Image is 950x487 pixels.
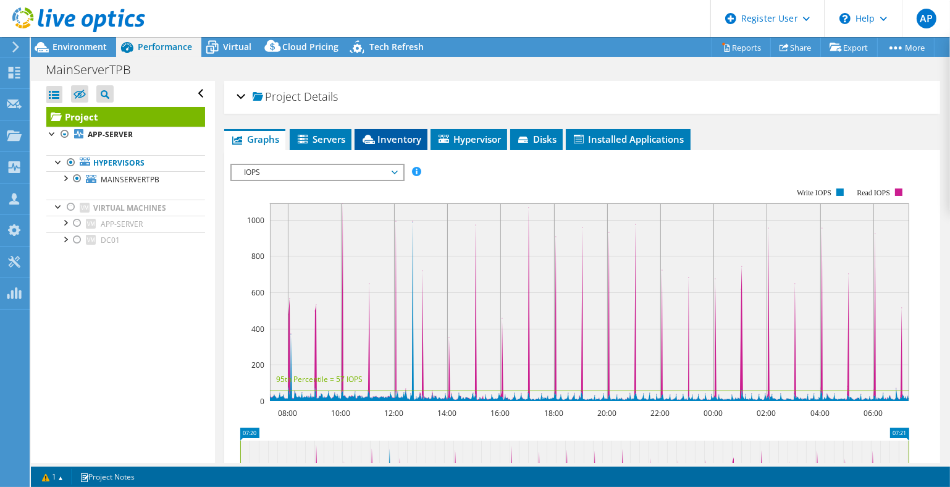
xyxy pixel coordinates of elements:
[437,133,501,145] span: Hypervisor
[770,38,821,57] a: Share
[251,251,264,261] text: 800
[797,188,831,197] text: Write IOPS
[597,408,616,418] text: 20:00
[877,38,935,57] a: More
[278,408,297,418] text: 08:00
[46,200,205,216] a: Virtual Machines
[138,41,192,53] span: Performance
[46,232,205,248] a: DC01
[101,235,120,245] span: DC01
[46,127,205,143] a: APP-SERVER
[437,408,456,418] text: 14:00
[820,38,878,57] a: Export
[247,215,264,226] text: 1000
[572,133,684,145] span: Installed Applications
[712,38,771,57] a: Reports
[276,374,363,384] text: 95th Percentile = 57 IOPS
[704,408,723,418] text: 00:00
[101,174,159,185] span: MAINSERVERTPB
[369,41,424,53] span: Tech Refresh
[361,133,421,145] span: Inventory
[251,287,264,298] text: 600
[260,396,264,407] text: 0
[46,155,205,171] a: Hypervisors
[864,408,883,418] text: 06:00
[46,171,205,187] a: MAINSERVERTPB
[544,408,563,418] text: 18:00
[857,188,890,197] text: Read IOPS
[917,9,936,28] span: AP
[839,13,851,24] svg: \n
[757,408,776,418] text: 02:00
[33,469,72,485] a: 1
[71,469,143,485] a: Project Notes
[251,324,264,334] text: 400
[46,107,205,127] a: Project
[253,91,301,103] span: Project
[238,165,397,180] span: IOPS
[490,408,510,418] text: 16:00
[384,408,403,418] text: 12:00
[282,41,338,53] span: Cloud Pricing
[46,216,205,232] a: APP-SERVER
[88,129,133,140] b: APP-SERVER
[650,408,670,418] text: 22:00
[296,133,345,145] span: Servers
[251,360,264,370] text: 200
[304,89,338,104] span: Details
[331,408,350,418] text: 10:00
[230,133,279,145] span: Graphs
[40,63,150,77] h1: MainServerTPB
[810,408,830,418] text: 04:00
[53,41,107,53] span: Environment
[101,219,143,229] span: APP-SERVER
[223,41,251,53] span: Virtual
[516,133,557,145] span: Disks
